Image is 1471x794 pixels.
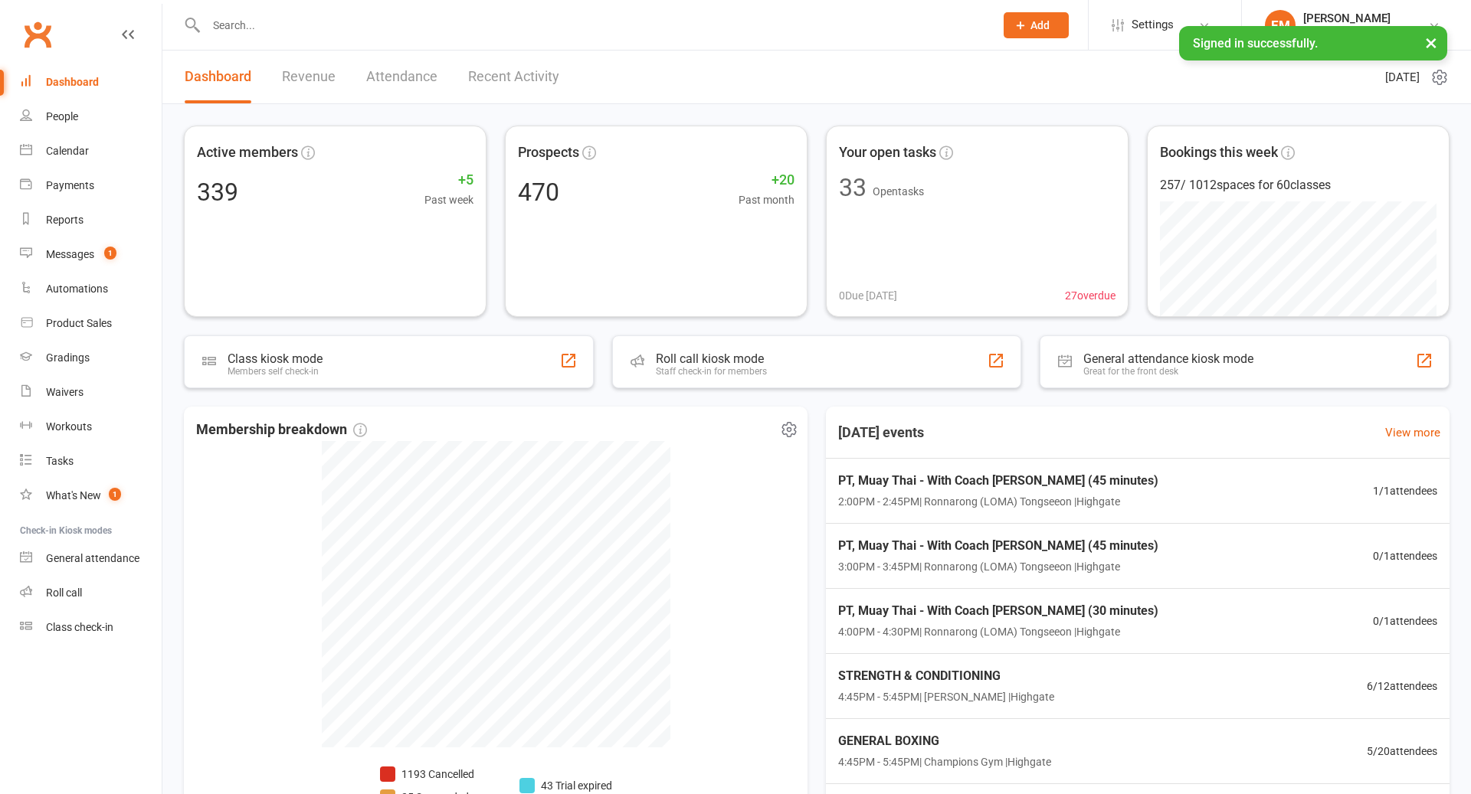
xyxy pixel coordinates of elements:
[20,203,162,237] a: Reports
[18,15,57,54] a: Clubworx
[46,317,112,329] div: Product Sales
[197,142,298,164] span: Active members
[46,552,139,564] div: General attendance
[104,247,116,260] span: 1
[873,185,924,198] span: Open tasks
[519,777,612,794] li: 43 Trial expired
[20,576,162,610] a: Roll call
[20,610,162,645] a: Class kiosk mode
[1265,10,1296,41] div: EM
[46,420,92,433] div: Workouts
[838,601,1158,621] span: PT, Muay Thai - With Coach [PERSON_NAME] (30 minutes)
[1132,8,1174,42] span: Settings
[838,558,1158,575] span: 3:00PM - 3:45PM | Ronnarong (LOMA) Tongseeon | Highgate
[1160,142,1278,164] span: Bookings this week
[46,386,84,398] div: Waivers
[518,142,579,164] span: Prospects
[1373,547,1437,564] span: 0 / 1 attendees
[185,51,251,103] a: Dashboard
[20,237,162,272] a: Messages 1
[46,587,82,599] div: Roll call
[656,366,767,377] div: Staff check-in for members
[282,51,336,103] a: Revenue
[20,375,162,410] a: Waivers
[1083,366,1253,377] div: Great for the front desk
[839,175,867,200] div: 33
[468,51,559,103] a: Recent Activity
[109,488,121,501] span: 1
[839,142,936,164] span: Your open tasks
[20,100,162,134] a: People
[197,180,238,204] div: 339
[1417,26,1445,59] button: ×
[424,169,473,191] span: +5
[1193,36,1318,51] span: Signed in successfully.
[46,351,90,364] div: Gradings
[20,272,162,306] a: Automations
[424,191,473,208] span: Past week
[1303,11,1428,25] div: [PERSON_NAME]
[46,248,94,260] div: Messages
[838,753,1051,770] span: 4:45PM - 5:45PM | Champions Gym | Highgate
[1367,743,1437,760] span: 5 / 20 attendees
[826,419,936,446] h3: [DATE] events
[1385,68,1420,87] span: [DATE]
[20,410,162,444] a: Workouts
[1065,287,1116,304] span: 27 overdue
[380,766,495,783] li: 1193 Cancelled
[20,479,162,513] a: What's New1
[196,419,367,441] span: Membership breakdown
[46,283,108,295] div: Automations
[46,110,78,123] div: People
[838,471,1158,491] span: PT, Muay Thai - With Coach [PERSON_NAME] (45 minutes)
[20,341,162,375] a: Gradings
[20,134,162,168] a: Calendar
[46,76,99,88] div: Dashboard
[838,536,1158,556] span: PT, Muay Thai - With Coach [PERSON_NAME] (45 minutes)
[1373,613,1437,629] span: 0 / 1 attendees
[1004,12,1069,38] button: Add
[46,145,89,157] div: Calendar
[1373,482,1437,499] span: 1 / 1 attendees
[838,623,1158,640] span: 4:00PM - 4:30PM | Ronnarong (LOMA) Tongseeon | Highgate
[1083,351,1253,366] div: General attendance kiosk mode
[20,168,162,203] a: Payments
[838,688,1054,705] span: 4:45PM - 5:45PM | [PERSON_NAME] | Highgate
[366,51,437,103] a: Attendance
[46,489,101,502] div: What's New
[20,306,162,341] a: Product Sales
[20,444,162,479] a: Tasks
[838,666,1054,686] span: STRENGTH & CONDITIONING
[20,541,162,576] a: General attendance kiosk mode
[839,287,897,304] span: 0 Due [DATE]
[838,731,1051,751] span: GENERAL BOXING
[739,169,794,191] span: +20
[228,366,323,377] div: Members self check-in
[46,621,113,633] div: Class check-in
[518,180,559,204] div: 470
[656,351,767,366] div: Roll call kiosk mode
[46,179,94,191] div: Payments
[1367,678,1437,694] span: 6 / 12 attendees
[201,15,984,36] input: Search...
[46,214,84,226] div: Reports
[1385,423,1440,442] a: View more
[1030,19,1050,31] span: Add
[1160,175,1437,195] div: 257 / 1012 spaces for 60 classes
[1303,25,1428,39] div: Champions Gym Highgate
[228,351,323,366] div: Class kiosk mode
[739,191,794,208] span: Past month
[46,455,74,467] div: Tasks
[838,493,1158,510] span: 2:00PM - 2:45PM | Ronnarong (LOMA) Tongseeon | Highgate
[20,65,162,100] a: Dashboard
